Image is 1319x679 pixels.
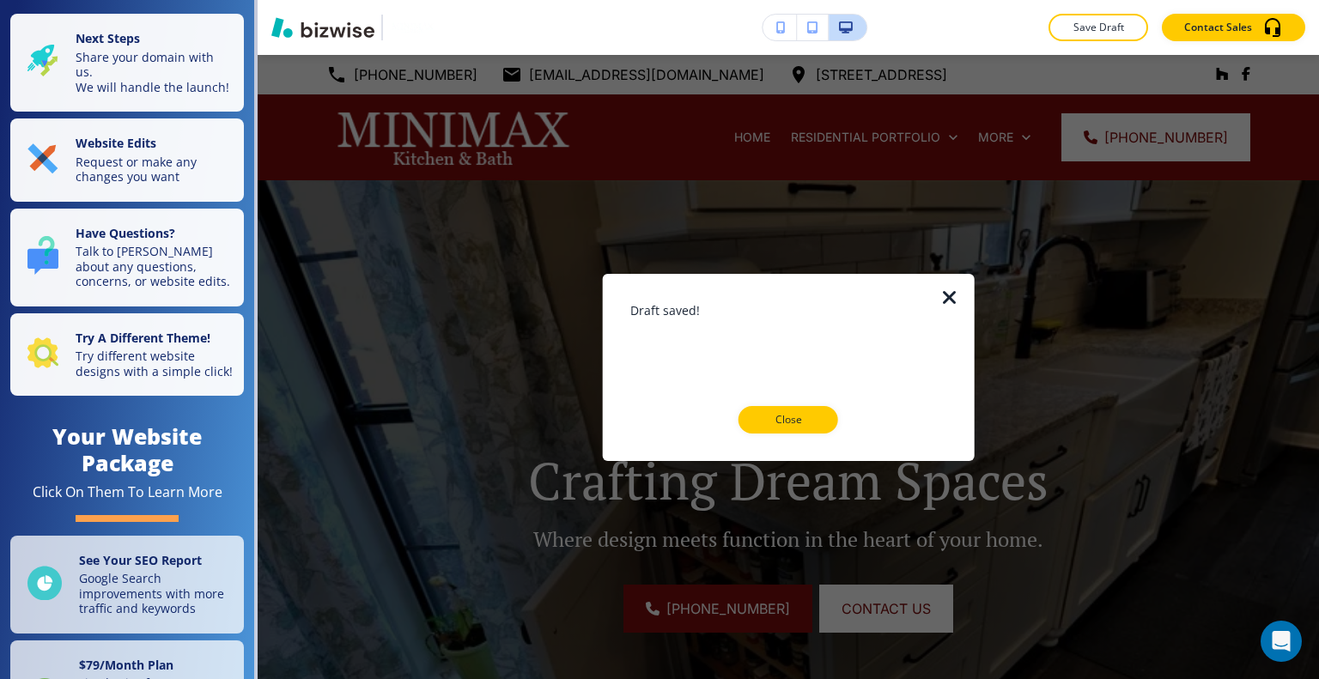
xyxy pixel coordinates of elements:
[1261,621,1302,662] div: Open Intercom Messenger
[1071,20,1126,35] p: Save Draft
[33,483,222,501] div: Click On Them To Learn More
[739,406,838,433] button: Close
[10,423,244,476] h4: Your Website Package
[76,349,234,379] p: Try different website designs with a simple click!
[76,155,234,185] p: Request or make any changes you want
[79,657,173,673] strong: $ 79 /Month Plan
[271,17,374,38] img: Bizwise Logo
[76,225,175,241] strong: Have Questions?
[10,14,244,112] button: Next StepsShare your domain with us.We will handle the launch!
[1162,14,1305,41] button: Contact Sales
[76,50,234,95] p: Share your domain with us. We will handle the launch!
[630,300,947,318] h3: Draft saved!
[76,330,210,346] strong: Try A Different Theme!
[76,244,234,289] p: Talk to [PERSON_NAME] about any questions, concerns, or website edits.
[79,571,234,616] p: Google Search improvements with more traffic and keywords
[79,552,202,568] strong: See Your SEO Report
[10,536,244,634] a: See Your SEO ReportGoogle Search improvements with more traffic and keywords
[390,21,436,33] img: Your Logo
[10,118,244,202] button: Website EditsRequest or make any changes you want
[76,30,140,46] strong: Next Steps
[761,412,816,427] p: Close
[10,313,244,397] button: Try A Different Theme!Try different website designs with a simple click!
[1184,20,1252,35] p: Contact Sales
[76,135,156,151] strong: Website Edits
[1049,14,1148,41] button: Save Draft
[10,209,244,306] button: Have Questions?Talk to [PERSON_NAME] about any questions, concerns, or website edits.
